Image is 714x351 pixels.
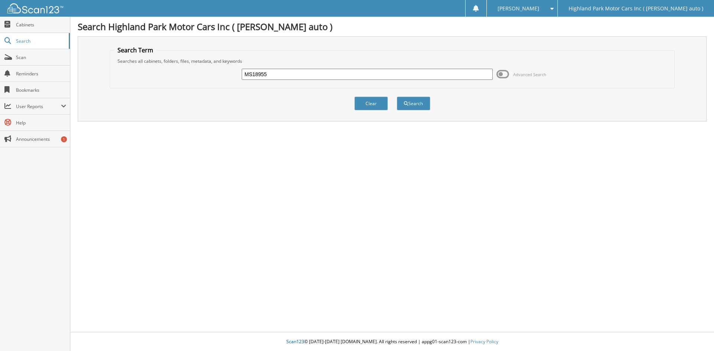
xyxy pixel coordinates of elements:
[70,333,714,351] div: © [DATE]-[DATE] [DOMAIN_NAME]. All rights reserved | appg01-scan123-com |
[16,38,65,44] span: Search
[7,3,63,13] img: scan123-logo-white.svg
[61,136,67,142] div: 1
[513,72,546,77] span: Advanced Search
[16,22,66,28] span: Cabinets
[286,338,304,345] span: Scan123
[16,54,66,61] span: Scan
[78,20,707,33] h1: Search Highland Park Motor Cars Inc ( [PERSON_NAME] auto )
[114,46,157,54] legend: Search Term
[470,338,498,345] a: Privacy Policy
[16,87,66,93] span: Bookmarks
[569,6,703,11] span: Highland Park Motor Cars Inc ( [PERSON_NAME] auto )
[354,97,388,110] button: Clear
[16,71,66,77] span: Reminders
[16,120,66,126] span: Help
[16,136,66,142] span: Announcements
[114,58,671,64] div: Searches all cabinets, folders, files, metadata, and keywords
[498,6,539,11] span: [PERSON_NAME]
[16,103,61,110] span: User Reports
[397,97,430,110] button: Search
